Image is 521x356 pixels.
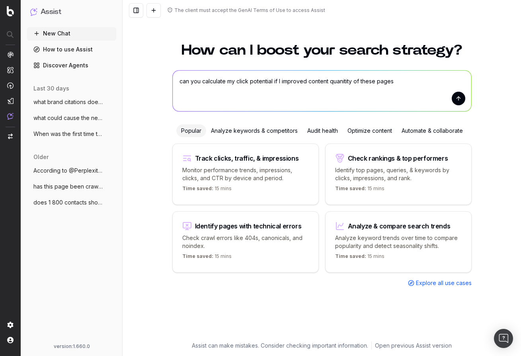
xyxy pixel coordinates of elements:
p: Identify top pages, queries, & keywords by clicks, impressions, and rank. [335,166,462,182]
img: My account [7,337,14,343]
h1: How can I boost your search strategy? [172,43,472,57]
p: Analyze keyword trends over time to compare popularity and detect seasonality shifts. [335,234,462,250]
button: what could cause the network errors we a [27,112,116,124]
p: Check crawl errors like 404s, canonicals, and noindex. [182,234,309,250]
div: version: 1.660.0 [30,343,113,350]
textarea: can you calculate my click potential if I improved content quanitity of these pages [173,71,471,111]
span: According to @Perplexity how does 1 800 [33,167,103,175]
img: Botify logo [7,6,14,16]
a: How to use Assist [27,43,116,56]
span: older [33,153,49,161]
img: Assist [30,8,37,16]
span: what could cause the network errors we a [33,114,103,122]
span: has this page been crawled in the last 1 [33,183,103,191]
span: does 1 800 contacts show up in AI result [33,199,103,207]
img: Activation [7,82,14,89]
button: has this page been crawled in the last 1 [27,180,116,193]
p: 15 mins [335,253,384,263]
img: Setting [7,322,14,328]
span: When was the first time this page was cr [33,130,103,138]
span: Explore all use cases [416,279,472,287]
img: Intelligence [7,67,14,73]
button: New Chat [27,27,116,40]
div: The client must accept the GenAI Terms of Use to access Assist [174,7,325,14]
a: Discover Agents [27,59,116,72]
div: Check rankings & top performers [348,155,448,161]
button: what brand citations does ai give for th [27,96,116,108]
div: Analyze keywords & competitors [206,124,302,137]
img: Analytics [7,51,14,58]
span: Time saved: [335,185,366,191]
div: Open Intercom Messenger [494,329,513,348]
span: what brand citations does ai give for th [33,98,103,106]
p: 15 mins [182,253,232,263]
a: Open previous Assist version [375,342,452,350]
div: Popular [176,124,206,137]
a: Explore all use cases [408,279,472,287]
button: When was the first time this page was cr [27,128,116,140]
div: Identify pages with technical errors [195,223,302,229]
span: Time saved: [182,185,213,191]
div: Track clicks, traffic, & impressions [195,155,299,161]
img: Assist [7,113,14,120]
p: Assist can make mistakes. Consider checking important information. [192,342,368,350]
span: last 30 days [33,85,69,92]
span: Time saved: [335,253,366,259]
img: Switch project [8,134,13,139]
div: Automate & collaborate [397,124,468,137]
div: Optimize content [343,124,397,137]
button: Assist [30,6,113,18]
span: Time saved: [182,253,213,259]
div: Audit health [302,124,343,137]
p: Monitor performance trends, impressions, clicks, and CTR by device and period. [182,166,309,182]
button: does 1 800 contacts show up in AI result [27,196,116,209]
h1: Assist [41,6,61,18]
img: Studio [7,98,14,104]
div: Analyze & compare search trends [348,223,451,229]
p: 15 mins [182,185,232,195]
p: 15 mins [335,185,384,195]
button: According to @Perplexity how does 1 800 [27,164,116,177]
